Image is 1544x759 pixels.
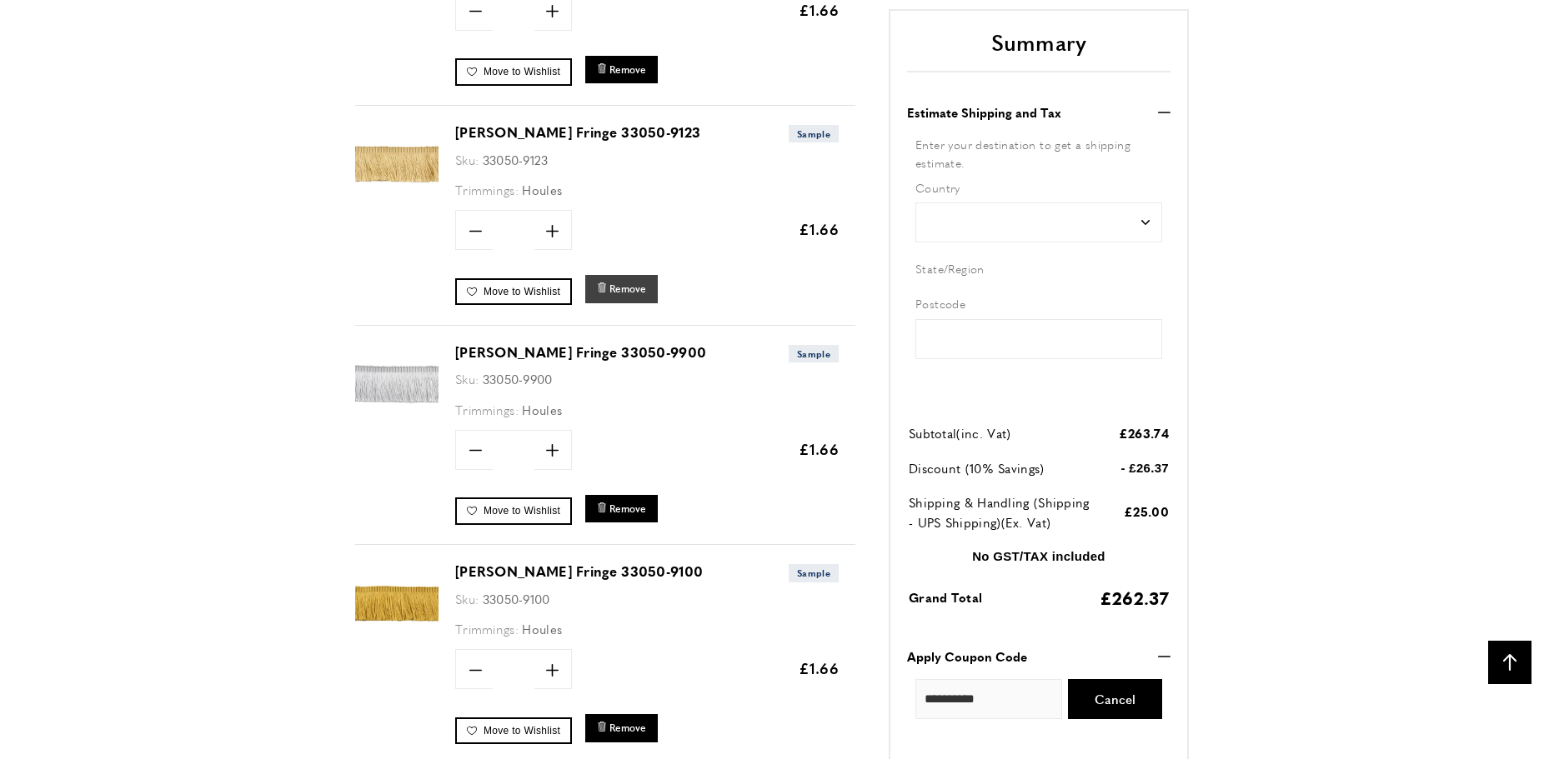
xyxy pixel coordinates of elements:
a: [PERSON_NAME] Fringe 33050-9100 [455,562,703,581]
label: Country [915,177,1162,196]
span: Sku: [455,370,479,387]
img: Moss Fringe 33050-9123 [355,122,439,206]
td: Discount (10% Savings) [909,457,1098,490]
img: Moss Fringe 33050-9100 [355,562,439,645]
label: Postcode [915,294,1162,312]
a: Move to Wishlist [455,278,572,305]
button: Remove Solstice Embroidered Border BT-59063-13 [585,56,658,83]
strong: Estimate Shipping and Tax [907,102,1061,122]
button: Cancel [1068,679,1162,719]
span: Grand Total [909,588,982,606]
span: Sku: [455,151,479,168]
span: Sku: [455,590,479,607]
span: £263.74 [1119,423,1169,441]
span: (Ex. Vat) [1001,512,1051,530]
span: Remove [609,502,646,516]
span: Sample [789,345,839,362]
td: - £26.37 [1100,457,1169,490]
span: Trimmings: [455,401,519,418]
span: 33050-9100 [483,590,550,607]
span: Remove [609,721,646,735]
button: Estimate Shipping and Tax [907,102,1171,122]
button: Apply Coupon Code [907,647,1171,667]
a: [PERSON_NAME] Fringe 33050-9123 [455,122,700,142]
button: Remove Moss Fringe 33050-9100 [585,714,658,742]
div: Enter your destination to get a shipping estimate. [915,134,1162,172]
span: £1.66 [799,657,840,678]
span: Houles [522,401,562,418]
span: 33050-9123 [483,151,549,168]
span: Move to Wishlist [484,725,560,737]
span: Sample [789,125,839,142]
span: Subtotal [909,424,956,442]
a: Moss Fringe 33050-9900 [355,414,439,428]
a: Move to Wishlist [455,497,572,524]
span: Trimmings: [455,181,519,198]
span: Move to Wishlist [484,66,560,77]
span: £1.66 [799,438,840,459]
span: (inc. Vat) [956,424,1010,442]
span: Move to Wishlist [484,505,560,517]
span: Move to Wishlist [484,286,560,297]
a: [PERSON_NAME] Fringe 33050-9900 [455,342,706,362]
span: 33050-9900 [483,370,553,387]
a: Moss Fringe 33050-9123 [355,194,439,208]
span: £1.66 [799,218,840,239]
span: Shipping & Handling (Shipping - UPS Shipping) [909,492,1090,530]
span: £262.37 [1100,584,1169,609]
span: £25.00 [1124,502,1169,520]
label: State/Region [915,259,1162,277]
span: Trimmings: [455,620,519,637]
span: Sample [789,564,839,582]
span: Houles [522,181,562,198]
span: Houles [522,620,562,637]
strong: Apply Coupon Code [907,647,1027,667]
span: Remove [609,62,646,77]
img: Moss Fringe 33050-9900 [355,342,439,426]
button: Remove Moss Fringe 33050-9900 [585,495,658,522]
a: Move to Wishlist [455,58,572,85]
a: Moss Fringe 33050-9100 [355,633,439,647]
h2: Summary [907,27,1171,72]
span: Remove [609,282,646,296]
strong: No GST/TAX included [972,548,1105,562]
button: Remove Moss Fringe 33050-9123 [585,275,658,302]
a: Move to Wishlist [455,717,572,744]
